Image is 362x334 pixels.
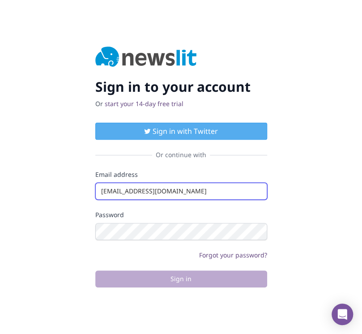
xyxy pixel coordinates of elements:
h2: Sign in to your account [95,79,267,95]
span: Or continue with [152,150,210,159]
button: Sign in [95,270,267,287]
label: Password [95,210,267,219]
p: Or [95,99,267,108]
a: start your 14-day free trial [105,99,183,108]
button: Sign in with Twitter [95,123,267,140]
a: Forgot your password? [199,251,267,259]
img: Newslit [95,47,197,68]
div: Open Intercom Messenger [332,304,353,325]
label: Email address [95,170,267,179]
